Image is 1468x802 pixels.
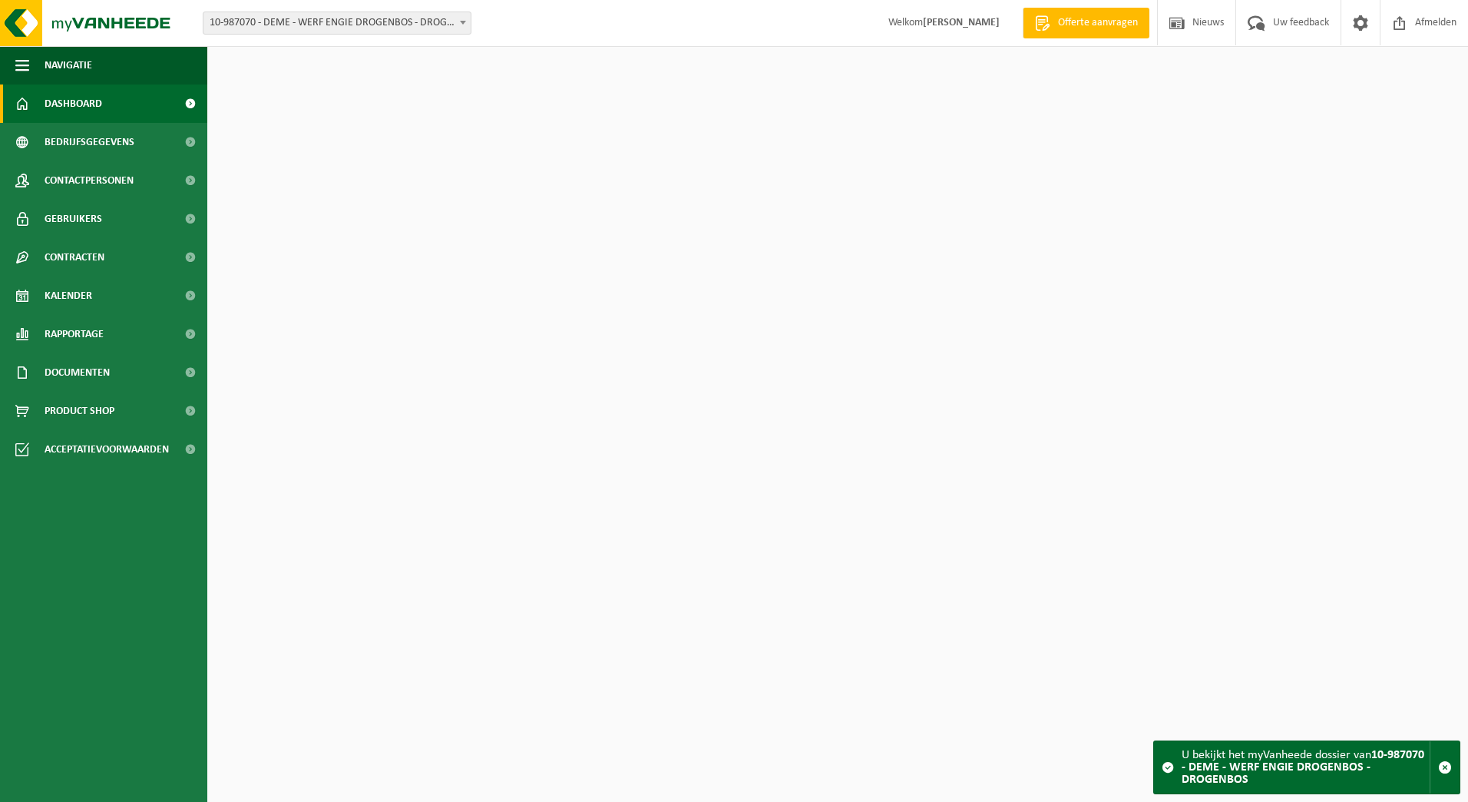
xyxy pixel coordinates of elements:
strong: [PERSON_NAME] [923,17,1000,28]
span: 10-987070 - DEME - WERF ENGIE DROGENBOS - DROGENBOS [203,12,471,34]
div: U bekijkt het myVanheede dossier van [1182,741,1430,794]
strong: 10-987070 - DEME - WERF ENGIE DROGENBOS - DROGENBOS [1182,749,1424,786]
span: Bedrijfsgegevens [45,123,134,161]
span: Kalender [45,277,92,315]
span: Rapportage [45,315,104,353]
span: 10-987070 - DEME - WERF ENGIE DROGENBOS - DROGENBOS [203,12,471,35]
a: Offerte aanvragen [1023,8,1149,38]
span: Gebruikers [45,200,102,238]
span: Dashboard [45,85,102,123]
span: Documenten [45,353,110,392]
span: Product Shop [45,392,114,430]
span: Navigatie [45,46,92,85]
span: Contactpersonen [45,161,134,200]
span: Contracten [45,238,104,277]
span: Acceptatievoorwaarden [45,430,169,469]
span: Offerte aanvragen [1054,15,1142,31]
